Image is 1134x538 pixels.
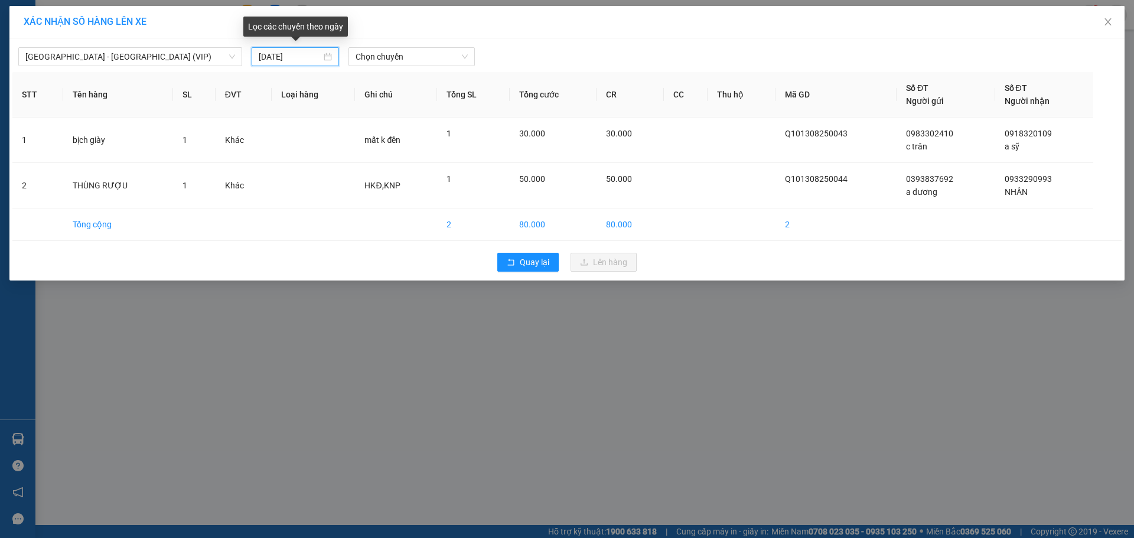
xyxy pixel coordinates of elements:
[63,208,173,241] td: Tổng cộng
[1091,6,1125,39] button: Close
[356,48,468,66] span: Chọn chuyến
[243,17,348,37] div: Lọc các chuyến theo ngày
[519,174,545,184] span: 50.000
[497,253,559,272] button: rollbackQuay lại
[437,208,510,241] td: 2
[775,72,897,118] th: Mã GD
[1103,17,1113,27] span: close
[785,174,848,184] span: Q101308250044
[1005,83,1027,93] span: Số ĐT
[519,129,545,138] span: 30.000
[606,129,632,138] span: 30.000
[1005,174,1052,184] span: 0933290993
[906,142,927,151] span: c trân
[364,135,400,145] span: mất k đền
[272,72,355,118] th: Loại hàng
[216,118,272,163] td: Khác
[510,72,597,118] th: Tổng cước
[906,83,928,93] span: Số ĐT
[183,181,187,190] span: 1
[571,253,637,272] button: uploadLên hàng
[173,72,215,118] th: SL
[510,208,597,241] td: 80.000
[775,208,897,241] td: 2
[785,129,848,138] span: Q101308250043
[437,72,510,118] th: Tổng SL
[906,187,937,197] span: a dương
[447,174,451,184] span: 1
[708,72,775,118] th: Thu hộ
[906,96,944,106] span: Người gửi
[216,163,272,208] td: Khác
[906,129,953,138] span: 0983302410
[597,72,663,118] th: CR
[507,258,515,268] span: rollback
[1005,129,1052,138] span: 0918320109
[216,72,272,118] th: ĐVT
[1005,187,1028,197] span: NHÂN
[355,72,436,118] th: Ghi chú
[259,50,321,63] input: 13/08/2025
[606,174,632,184] span: 50.000
[63,163,173,208] td: THÙNG RƯỢU
[1005,96,1050,106] span: Người nhận
[447,129,451,138] span: 1
[183,135,187,145] span: 1
[906,174,953,184] span: 0393837692
[364,181,400,190] span: HKĐ,KNP
[664,72,708,118] th: CC
[1005,142,1019,151] span: a sỹ
[12,163,63,208] td: 2
[597,208,663,241] td: 80.000
[520,256,549,269] span: Quay lại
